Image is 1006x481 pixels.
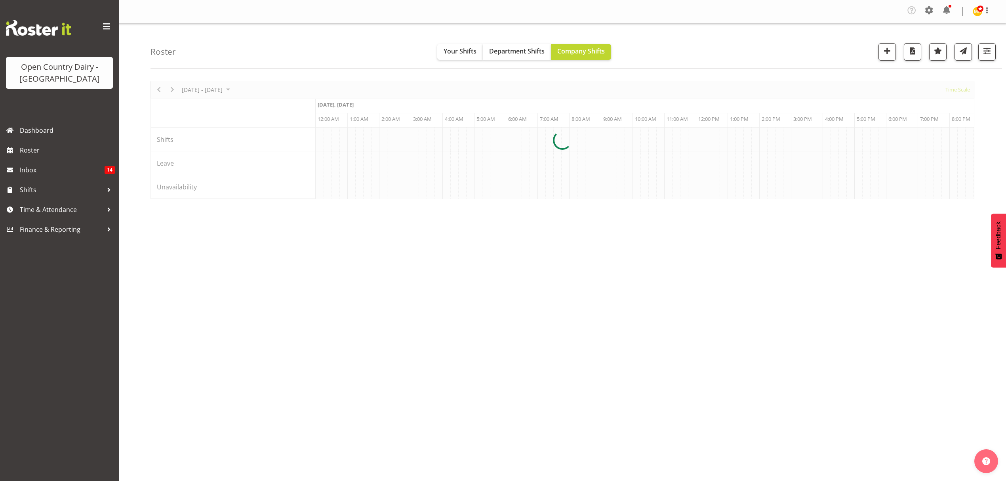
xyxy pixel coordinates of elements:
[978,43,996,61] button: Filter Shifts
[878,43,896,61] button: Add a new shift
[904,43,921,61] button: Download a PDF of the roster according to the set date range.
[995,221,1002,249] span: Feedback
[973,7,982,16] img: milk-reception-awarua7542.jpg
[6,20,71,36] img: Rosterit website logo
[105,166,115,174] span: 14
[483,44,551,60] button: Department Shifts
[20,124,115,136] span: Dashboard
[14,61,105,85] div: Open Country Dairy - [GEOGRAPHIC_DATA]
[20,223,103,235] span: Finance & Reporting
[557,47,605,55] span: Company Shifts
[489,47,545,55] span: Department Shifts
[929,43,947,61] button: Highlight an important date within the roster.
[151,47,176,56] h4: Roster
[437,44,483,60] button: Your Shifts
[982,457,990,465] img: help-xxl-2.png
[20,164,105,176] span: Inbox
[20,144,115,156] span: Roster
[955,43,972,61] button: Send a list of all shifts for the selected filtered period to all rostered employees.
[20,204,103,216] span: Time & Attendance
[20,184,103,196] span: Shifts
[444,47,476,55] span: Your Shifts
[991,214,1006,267] button: Feedback - Show survey
[551,44,611,60] button: Company Shifts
